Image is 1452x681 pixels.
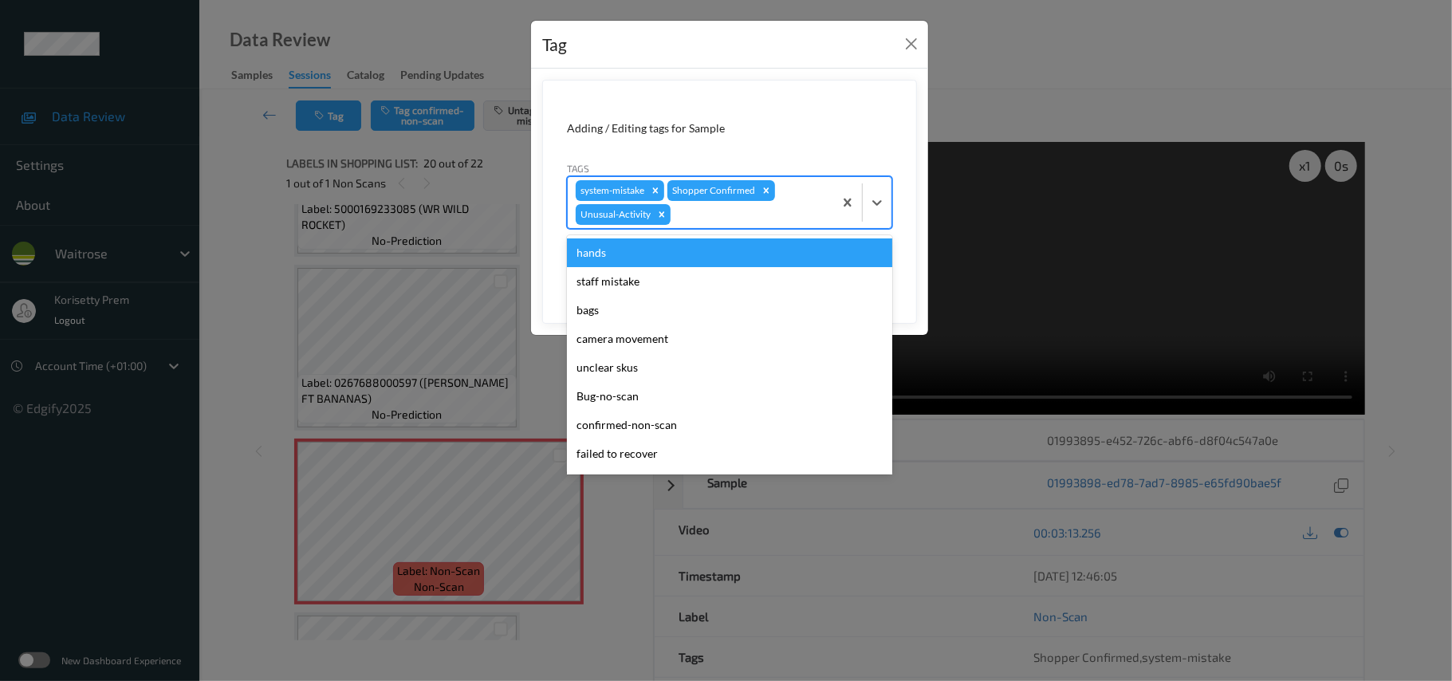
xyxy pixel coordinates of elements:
div: Shopper Confirmed [667,180,757,201]
div: bags [567,296,892,325]
div: product recovered [567,468,892,497]
div: staff mistake [567,267,892,296]
div: Remove Shopper Confirmed [757,180,775,201]
div: Unusual-Activity [576,204,653,225]
button: Close [900,33,923,55]
div: Adding / Editing tags for Sample [567,120,892,136]
div: system-mistake [576,180,647,201]
div: Remove Unusual-Activity [653,204,671,225]
div: unclear skus [567,353,892,382]
div: hands [567,238,892,267]
div: failed to recover [567,439,892,468]
div: camera movement [567,325,892,353]
label: Tags [567,161,589,175]
div: Remove system-mistake [647,180,664,201]
div: Bug-no-scan [567,382,892,411]
div: Tag [542,32,567,57]
div: confirmed-non-scan [567,411,892,439]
